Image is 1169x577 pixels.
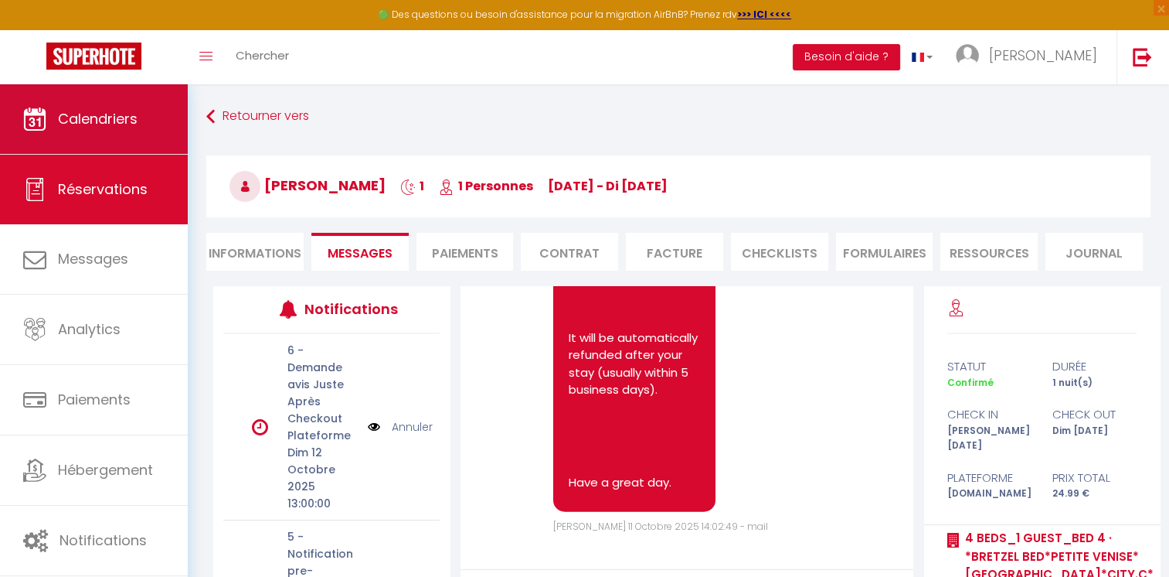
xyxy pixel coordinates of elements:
[328,244,392,262] span: Messages
[58,179,148,199] span: Réservations
[1042,405,1147,424] div: check out
[59,531,147,550] span: Notifications
[793,44,900,70] button: Besoin d'aide ?
[400,177,424,195] span: 1
[947,376,994,389] span: Confirmé
[940,233,1038,271] li: Ressources
[229,176,386,195] span: [PERSON_NAME]
[548,177,668,195] span: [DATE] - di [DATE]
[58,109,138,128] span: Calendriers
[1042,376,1147,391] div: 1 nuit(s)
[956,44,979,67] img: ...
[569,329,701,399] p: It will be automatically refunded after your stay (usually within 5 business days).
[439,177,533,195] span: 1 Personnes
[58,390,131,409] span: Paiements
[206,233,304,271] li: Informations
[937,487,1042,501] div: [DOMAIN_NAME]
[46,43,141,70] img: Super Booking
[236,47,289,63] span: Chercher
[937,469,1042,487] div: Plateforme
[944,30,1116,84] a: ... [PERSON_NAME]
[937,424,1042,453] div: [PERSON_NAME] [DATE]
[287,342,358,444] p: 6 - Demande avis Juste Après Checkout Plateforme
[626,233,723,271] li: Facture
[1042,487,1147,501] div: 24.99 €
[58,319,121,339] span: Analytics
[304,292,395,326] h3: Notifications
[368,418,380,435] img: NO IMAGE
[206,103,1150,131] a: Retourner vers
[521,233,618,271] li: Contrat
[553,520,768,533] span: [PERSON_NAME] 11 Octobre 2025 14:02:49 - mail
[937,405,1042,424] div: check in
[58,460,153,480] span: Hébergement
[224,30,301,84] a: Chercher
[416,233,514,271] li: Paiements
[1042,469,1147,487] div: Prix total
[1042,424,1147,453] div: Dim [DATE]
[1045,233,1143,271] li: Journal
[1042,357,1147,376] div: durée
[1133,47,1152,67] img: logout
[737,8,791,21] a: >>> ICI <<<<
[287,444,358,512] p: Dim 12 Octobre 2025 13:00:00
[989,46,1097,65] span: [PERSON_NAME]
[836,233,933,271] li: FORMULAIRES
[937,357,1042,376] div: statut
[731,233,828,271] li: CHECKLISTS
[392,418,433,435] a: Annuler
[569,474,701,492] p: Have a great day.
[58,249,128,268] span: Messages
